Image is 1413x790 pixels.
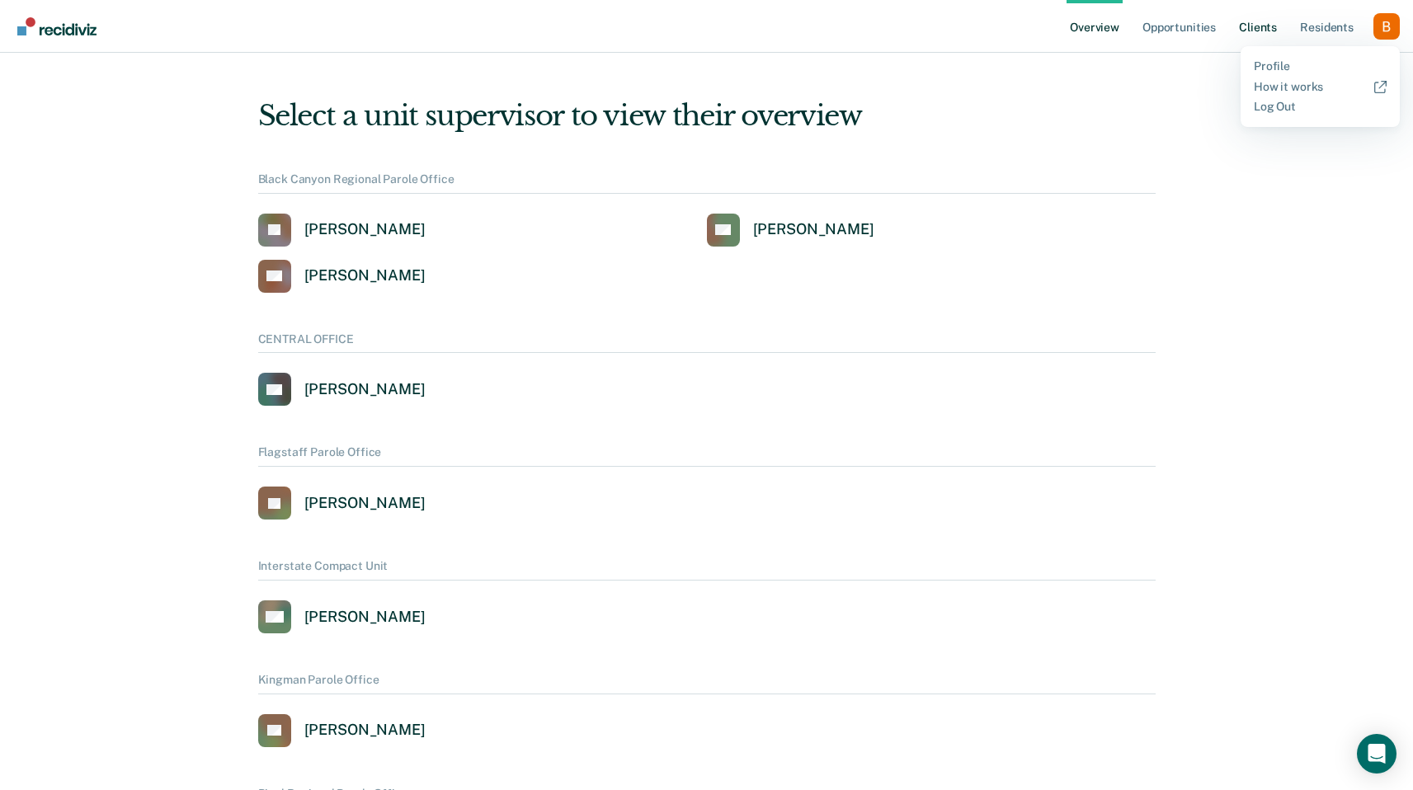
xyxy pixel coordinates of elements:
[258,214,426,247] a: [PERSON_NAME]
[304,721,426,740] div: [PERSON_NAME]
[1373,13,1400,40] button: Profile dropdown button
[258,373,426,406] a: [PERSON_NAME]
[707,214,874,247] a: [PERSON_NAME]
[258,445,1156,467] div: Flagstaff Parole Office
[258,714,426,747] a: [PERSON_NAME]
[304,494,426,513] div: [PERSON_NAME]
[1254,80,1387,94] a: How it works
[258,172,1156,194] div: Black Canyon Regional Parole Office
[258,487,426,520] a: [PERSON_NAME]
[258,600,426,633] a: [PERSON_NAME]
[304,380,426,399] div: [PERSON_NAME]
[258,332,1156,354] div: CENTRAL OFFICE
[258,99,1156,133] div: Select a unit supervisor to view their overview
[1357,734,1397,774] div: Open Intercom Messenger
[258,260,426,293] a: [PERSON_NAME]
[258,559,1156,581] div: Interstate Compact Unit
[304,266,426,285] div: [PERSON_NAME]
[304,220,426,239] div: [PERSON_NAME]
[304,608,426,627] div: [PERSON_NAME]
[753,220,874,239] div: [PERSON_NAME]
[1254,100,1387,114] a: Log Out
[17,17,97,35] img: Recidiviz
[258,673,1156,694] div: Kingman Parole Office
[1254,59,1387,73] a: Profile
